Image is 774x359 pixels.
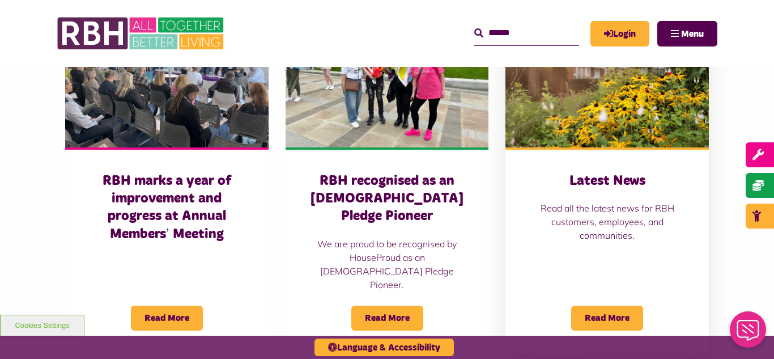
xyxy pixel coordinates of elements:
input: Search [474,21,579,45]
button: Language & Accessibility [314,339,454,356]
img: RBH [57,11,227,56]
a: RBH marks a year of improvement and progress at Annual Members’ Meeting Read More [65,20,269,353]
img: SAZ MEDIA RBH HOUSING4 [505,20,709,147]
p: Read all the latest news for RBH customers, employees, and communities. [528,201,686,242]
a: MyRBH [590,21,649,47]
span: Read More [351,306,423,331]
img: Board Meeting [65,20,269,147]
button: Navigation [657,21,717,47]
img: RBH customers and colleagues at the Rochdale Pride event outside the town hall [286,20,489,147]
span: Menu [681,29,704,39]
a: Latest News Read all the latest news for RBH customers, employees, and communities. Read More [505,20,709,353]
a: RBH recognised as an [DEMOGRAPHIC_DATA] Pledge Pioneer We are proud to be recognised by HouseProu... [286,20,489,353]
iframe: Netcall Web Assistant for live chat [723,308,774,359]
h3: Latest News [528,172,686,190]
h3: RBH marks a year of improvement and progress at Annual Members’ Meeting [88,172,246,243]
span: Read More [571,306,643,331]
span: Read More [131,306,203,331]
h3: RBH recognised as an [DEMOGRAPHIC_DATA] Pledge Pioneer [308,172,466,226]
p: We are proud to be recognised by HouseProud as an [DEMOGRAPHIC_DATA] Pledge Pioneer. [308,237,466,292]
